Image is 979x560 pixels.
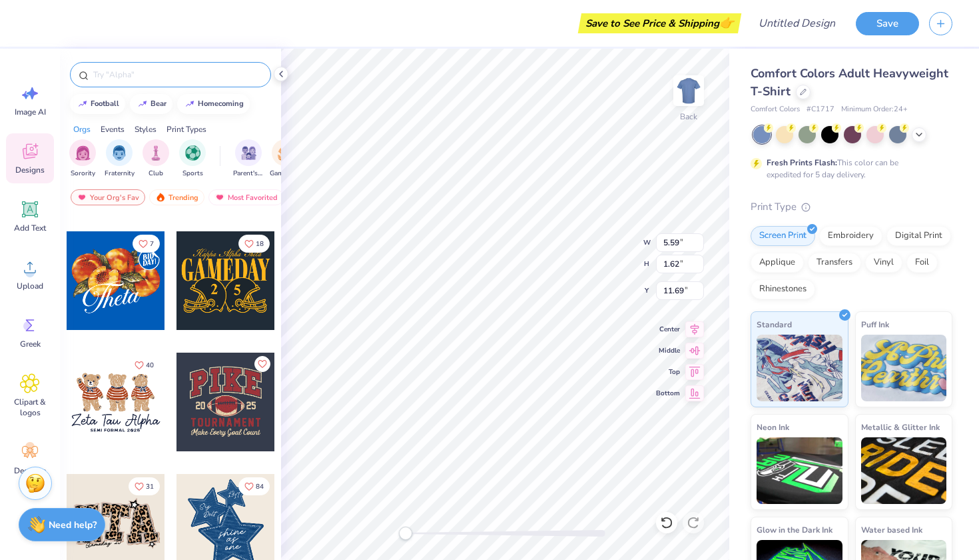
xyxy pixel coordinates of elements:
[757,437,842,504] img: Neon Ink
[20,339,41,349] span: Greek
[101,123,125,135] div: Events
[808,253,861,273] div: Transfers
[233,139,264,179] div: filter for Parent's Weekend
[150,241,154,247] span: 7
[841,104,908,115] span: Minimum Order: 24 +
[143,139,169,179] button: filter button
[656,324,680,335] span: Center
[656,345,680,356] span: Middle
[865,253,902,273] div: Vinyl
[270,139,300,179] button: filter button
[751,65,948,99] span: Comfort Colors Adult Heavyweight T-Shirt
[214,193,225,202] img: most_fav.gif
[906,253,938,273] div: Foil
[146,483,154,490] span: 31
[886,226,951,246] div: Digital Print
[656,388,680,399] span: Bottom
[751,199,952,215] div: Print Type
[757,420,789,434] span: Neon Ink
[177,94,250,114] button: homecoming
[198,100,244,107] div: homecoming
[819,226,882,246] div: Embroidery
[861,523,922,537] span: Water based Ink
[233,169,264,179] span: Parent's Weekend
[208,189,284,205] div: Most Favorited
[399,527,412,540] div: Accessibility label
[146,362,154,369] span: 40
[71,169,95,179] span: Sorority
[757,523,832,537] span: Glow in the Dark Ink
[757,317,792,331] span: Standard
[182,169,203,179] span: Sports
[71,189,145,205] div: Your Org's Fav
[143,139,169,179] div: filter for Club
[15,165,45,175] span: Designs
[675,77,702,104] img: Back
[238,235,270,253] button: Like
[278,145,293,161] img: Game Day Image
[8,397,52,418] span: Clipart & logos
[69,139,96,179] button: filter button
[184,100,195,108] img: trend_line.gif
[149,145,163,161] img: Club Image
[151,100,166,107] div: bear
[807,104,834,115] span: # C1717
[17,281,43,291] span: Upload
[77,100,88,108] img: trend_line.gif
[751,253,804,273] div: Applique
[581,13,738,33] div: Save to See Price & Shipping
[69,139,96,179] div: filter for Sorority
[861,335,947,401] img: Puff Ink
[179,139,206,179] div: filter for Sports
[751,226,815,246] div: Screen Print
[179,139,206,179] button: filter button
[767,157,930,181] div: This color can be expedited for 5 day delivery.
[73,123,91,135] div: Orgs
[133,235,160,253] button: Like
[70,94,125,114] button: football
[751,279,815,299] div: Rhinestones
[129,477,160,495] button: Like
[49,519,97,531] strong: Need help?
[751,104,800,115] span: Comfort Colors
[92,68,262,81] input: Try "Alpha"
[149,189,204,205] div: Trending
[155,193,166,202] img: trending.gif
[241,145,256,161] img: Parent's Weekend Image
[77,193,87,202] img: most_fav.gif
[137,100,148,108] img: trend_line.gif
[130,94,172,114] button: bear
[105,139,135,179] button: filter button
[270,139,300,179] div: filter for Game Day
[149,169,163,179] span: Club
[166,123,206,135] div: Print Types
[861,437,947,504] img: Metallic & Glitter Ink
[14,223,46,233] span: Add Text
[135,123,157,135] div: Styles
[767,157,837,168] strong: Fresh Prints Flash:
[254,356,270,372] button: Like
[270,169,300,179] span: Game Day
[233,139,264,179] button: filter button
[91,100,119,107] div: football
[14,465,46,476] span: Decorate
[129,356,160,374] button: Like
[256,241,264,247] span: 18
[256,483,264,490] span: 84
[15,107,46,117] span: Image AI
[185,145,200,161] img: Sports Image
[238,477,270,495] button: Like
[719,15,734,31] span: 👉
[757,335,842,401] img: Standard
[861,317,889,331] span: Puff Ink
[656,367,680,377] span: Top
[748,10,846,37] input: Untitled Design
[861,420,940,434] span: Metallic & Glitter Ink
[856,12,919,35] button: Save
[75,145,91,161] img: Sorority Image
[105,139,135,179] div: filter for Fraternity
[680,111,697,123] div: Back
[105,169,135,179] span: Fraternity
[112,145,127,161] img: Fraternity Image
